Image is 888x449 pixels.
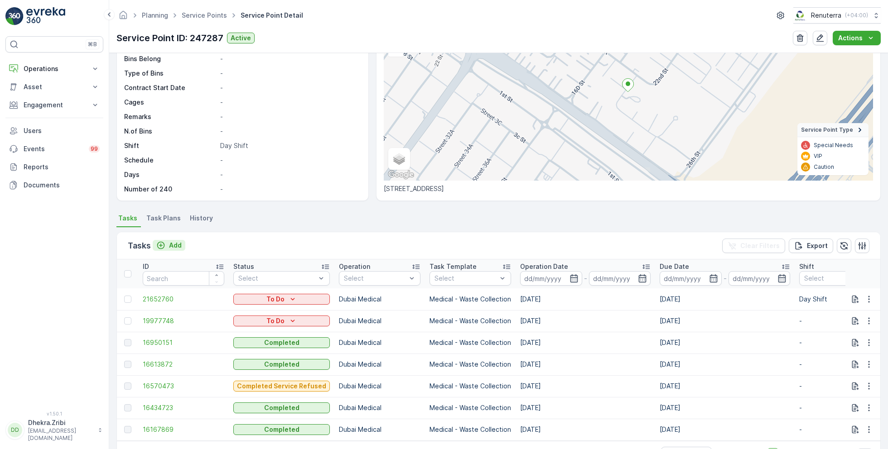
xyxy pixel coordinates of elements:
p: ID [143,262,149,271]
p: Operation [339,262,370,271]
p: - [220,54,359,63]
a: 16950151 [143,338,224,347]
p: - [799,338,881,347]
span: Service Point Type [801,126,853,134]
input: Search [143,271,224,286]
span: v 1.50.1 [5,411,103,416]
a: 16167869 [143,425,224,434]
p: Shift [799,262,814,271]
p: Medical - Waste Collection [430,338,511,347]
p: Select [238,274,316,283]
a: Open this area in Google Maps (opens a new window) [386,169,416,181]
p: Type of Bins [124,69,217,78]
p: Clear Filters [740,241,780,250]
p: Schedule [124,156,217,165]
summary: Service Point Type [797,123,869,137]
span: 16570473 [143,382,224,391]
p: Medical - Waste Collection [430,360,511,369]
a: Events99 [5,140,103,158]
p: Contract Start Date [124,83,217,92]
p: Days [124,170,217,179]
span: Service Point Detail [239,11,305,20]
p: Asset [24,82,85,91]
p: Dubai Medical [339,382,420,391]
p: Select [344,274,406,283]
button: DDDhekra.Zribi[EMAIL_ADDRESS][DOMAIN_NAME] [5,418,103,442]
p: Shift [124,141,217,150]
p: Users [24,126,100,135]
a: Service Points [182,11,227,19]
td: [DATE] [516,332,655,353]
a: Reports [5,158,103,176]
p: - [584,273,587,284]
img: Screenshot_2024-07-26_at_13.33.01.png [793,10,807,20]
button: Completed [233,359,330,370]
button: Completed [233,402,330,413]
button: Actions [833,31,881,45]
div: Toggle Row Selected [124,296,131,303]
button: Operations [5,60,103,78]
a: 21652760 [143,295,224,304]
input: dd/mm/yyyy [729,271,791,286]
button: Asset [5,78,103,96]
p: - [799,425,881,434]
td: [DATE] [516,353,655,375]
p: Reports [24,162,100,172]
p: Due Date [660,262,689,271]
a: Layers [389,149,409,169]
p: ⌘B [88,41,97,48]
p: Status [233,262,254,271]
p: Engagement [24,100,85,110]
td: [DATE] [516,375,655,397]
button: Active [227,33,255,43]
p: Tasks [128,239,151,252]
p: - [220,112,359,121]
p: Dubai Medical [339,338,420,347]
img: logo [5,7,24,25]
p: ( +04:00 ) [845,12,868,19]
p: To Do [266,316,285,325]
p: Special Needs [814,142,853,149]
td: [DATE] [516,310,655,332]
p: Events [24,144,83,153]
p: Dubai Medical [339,360,420,369]
a: 19977748 [143,316,224,325]
button: Completed Service Refused [233,381,330,392]
p: Medical - Waste Collection [430,295,511,304]
p: - [220,156,359,165]
p: Bins Belong [124,54,217,63]
p: Dubai Medical [339,425,420,434]
input: dd/mm/yyyy [520,271,582,286]
a: Planning [142,11,168,19]
button: Renuterra(+04:00) [793,7,881,24]
td: [DATE] [655,310,795,332]
span: 16613872 [143,360,224,369]
a: Users [5,122,103,140]
p: - [220,170,359,179]
p: Actions [838,33,863,43]
p: - [799,382,881,391]
div: Toggle Row Selected [124,317,131,325]
div: Toggle Row Selected [124,361,131,368]
p: Dubai Medical [339,295,420,304]
button: Export [789,239,833,253]
td: [DATE] [516,419,655,440]
p: - [799,403,881,412]
p: Operations [24,64,85,73]
p: 99 [91,145,98,153]
td: [DATE] [655,419,795,440]
p: Operation Date [520,262,568,271]
p: Cages [124,98,217,107]
img: Google [386,169,416,181]
a: Documents [5,176,103,194]
p: Day Shift [220,141,359,150]
p: - [220,69,359,78]
p: N.of Bins [124,127,217,136]
p: Service Point ID: 247287 [116,31,223,45]
p: - [220,98,359,107]
p: Completed [264,360,299,369]
button: To Do [233,294,330,305]
button: Add [153,240,185,251]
